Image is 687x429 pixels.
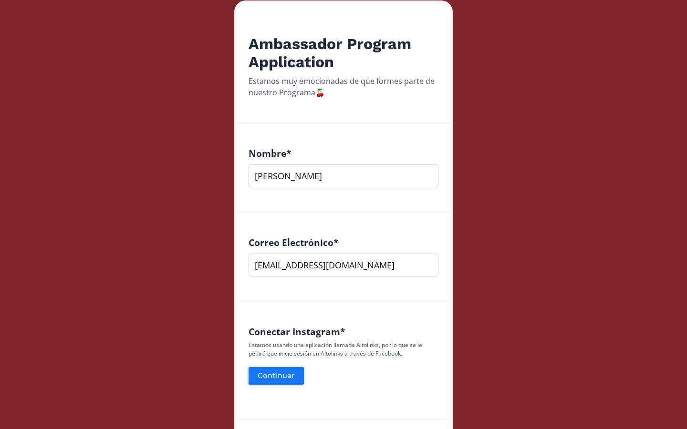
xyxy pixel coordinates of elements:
[247,366,305,386] button: Continuar
[249,148,438,159] h4: Nombre *
[249,75,438,98] div: Estamos muy emocionadas de que formes parte de nuestro Programa🍒
[249,237,438,248] h4: Correo Electrónico *
[249,326,438,337] h4: Conectar Instagram *
[249,341,438,358] p: Estamos usando una aplicación llamada Altolinks, por lo que se le pedirá que inicie sesión en Alt...
[249,164,438,187] input: Escribe aquí tu respuesta...
[249,254,438,276] input: nombre@ejemplo.com
[249,35,438,71] h2: Ambassador Program Application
